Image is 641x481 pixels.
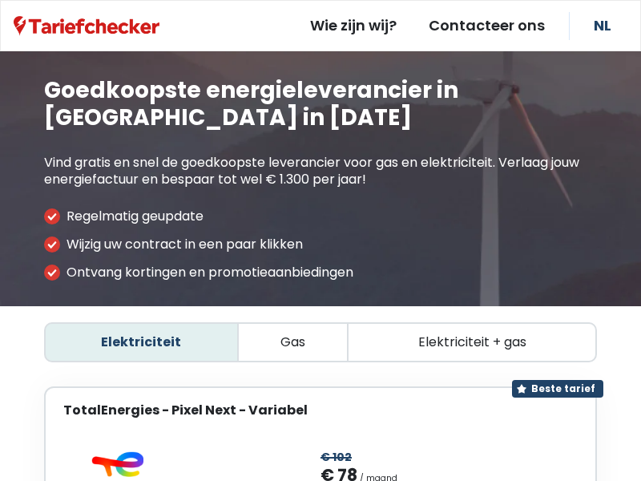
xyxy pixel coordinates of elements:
[512,380,603,398] div: Beste tarief
[44,265,597,281] li: Ontvang kortingen en promotieaanbiedingen
[101,334,181,350] span: Elektriciteit
[14,16,159,36] img: Tariefchecker logo
[63,402,308,418] div: TotalEnergies - Pixel Next - Variabel
[418,334,526,350] span: Elektriciteit + gas
[280,334,305,350] span: Gas
[44,236,597,253] li: Wijzig uw contract in een paar klikken
[44,208,597,224] li: Regelmatig geupdate
[14,15,159,36] a: Tariefchecker
[44,77,597,131] h1: Goedkoopste energieleverancier in [GEOGRAPHIC_DATA] in [DATE]
[44,155,597,188] p: Vind gratis en snel de goedkoopste leverancier voor gas en elektriciteit. Verlaag jouw energiefac...
[320,447,352,467] div: € 102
